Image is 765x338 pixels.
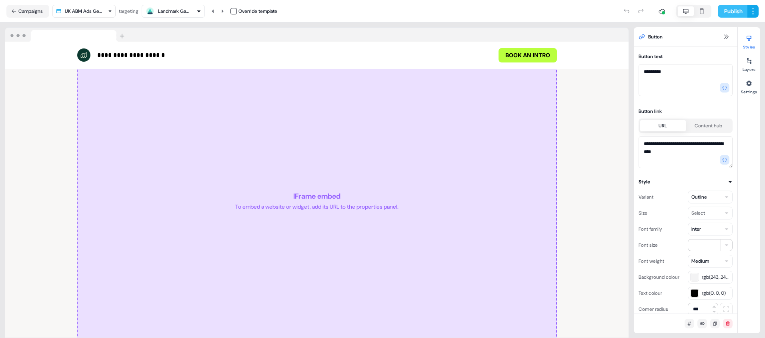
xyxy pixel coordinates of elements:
[639,287,662,300] div: Text colour
[5,28,128,42] img: Browser topbar
[639,271,679,284] div: Background colour
[142,5,205,18] button: Landmark Games
[639,223,662,235] div: Font family
[639,191,653,203] div: Variant
[691,193,707,201] div: Outline
[691,257,709,265] div: Medium
[648,33,663,41] span: Button
[702,289,730,297] span: rgb(0, 0, 0)
[235,203,399,211] div: To embed a website or widget, add its URL to the properties panel.
[639,207,647,219] div: Size
[691,209,705,217] div: Select
[499,48,557,62] button: BOOK AN INTRO
[639,239,658,251] div: Font size
[639,255,664,268] div: Font weight
[158,7,190,15] div: Landmark Games
[639,178,650,186] div: Style
[320,48,557,62] div: BOOK AN INTRO
[738,54,760,72] button: Layers
[686,120,731,131] button: Content hub
[688,287,733,300] button: rgb(0, 0, 0)
[718,5,747,18] button: Publish
[119,7,138,15] div: targeting
[238,7,277,15] div: Override template
[738,77,760,95] button: Settings
[702,273,730,281] span: rgb(243, 243, 244)
[639,107,733,115] div: Button link
[293,191,340,201] div: IFrame embed
[6,5,49,18] button: Campaigns
[738,32,760,50] button: Styles
[688,271,733,284] button: rgb(243, 243, 244)
[639,178,733,186] button: Style
[688,223,733,235] button: Inter
[639,53,663,60] label: Button text
[691,225,701,233] div: Inter
[640,120,686,131] button: URL
[65,7,104,15] div: UK ABM Ads Generic
[639,303,668,316] div: Corner radius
